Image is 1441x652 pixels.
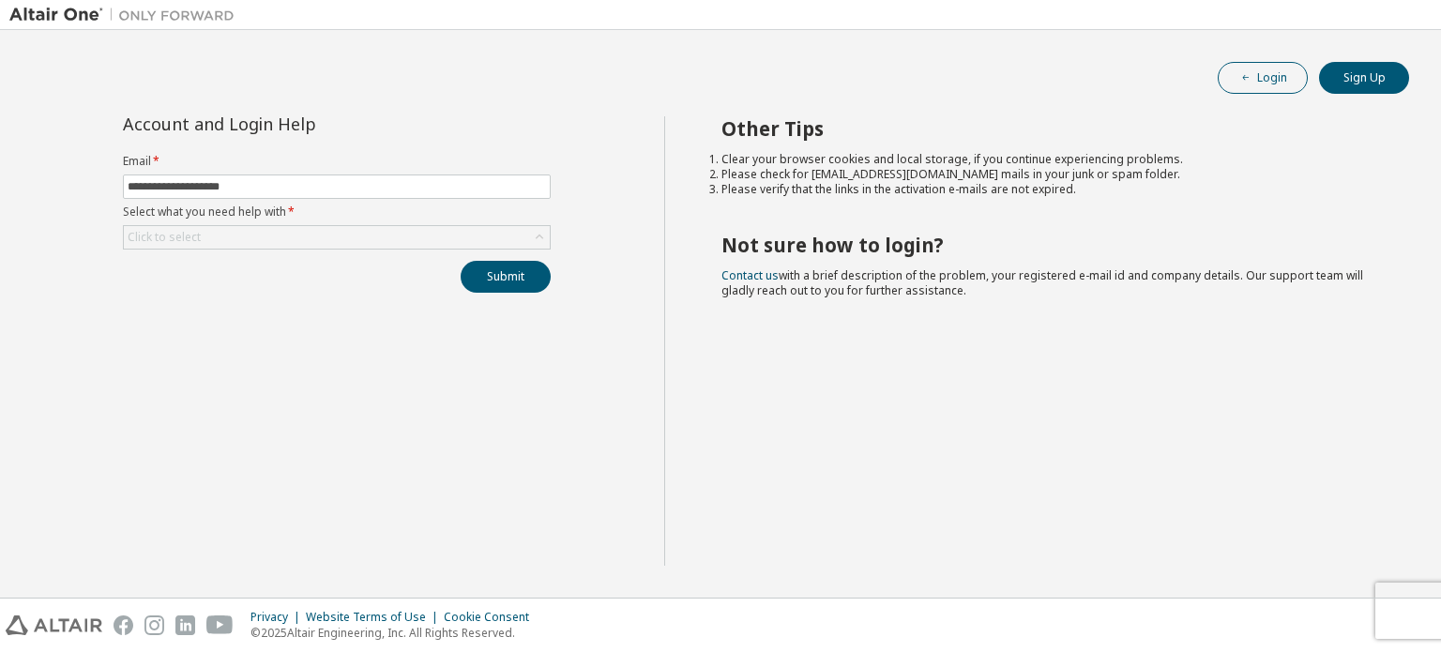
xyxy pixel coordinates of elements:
[206,615,234,635] img: youtube.svg
[721,182,1376,197] li: Please verify that the links in the activation e-mails are not expired.
[124,226,550,249] div: Click to select
[721,233,1376,257] h2: Not sure how to login?
[250,625,540,641] p: © 2025 Altair Engineering, Inc. All Rights Reserved.
[1218,62,1308,94] button: Login
[461,261,551,293] button: Submit
[123,205,551,220] label: Select what you need help with
[721,116,1376,141] h2: Other Tips
[306,610,444,625] div: Website Terms of Use
[123,154,551,169] label: Email
[144,615,164,635] img: instagram.svg
[721,152,1376,167] li: Clear your browser cookies and local storage, if you continue experiencing problems.
[175,615,195,635] img: linkedin.svg
[250,610,306,625] div: Privacy
[114,615,133,635] img: facebook.svg
[6,615,102,635] img: altair_logo.svg
[123,116,465,131] div: Account and Login Help
[721,167,1376,182] li: Please check for [EMAIL_ADDRESS][DOMAIN_NAME] mails in your junk or spam folder.
[721,267,779,283] a: Contact us
[444,610,540,625] div: Cookie Consent
[9,6,244,24] img: Altair One
[1319,62,1409,94] button: Sign Up
[128,230,201,245] div: Click to select
[721,267,1363,298] span: with a brief description of the problem, your registered e-mail id and company details. Our suppo...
